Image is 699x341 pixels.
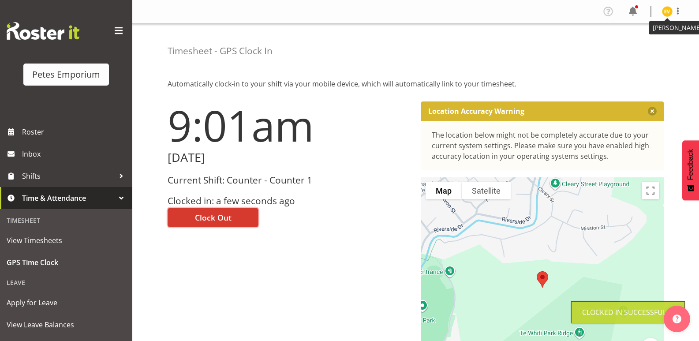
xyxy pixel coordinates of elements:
span: View Leave Balances [7,318,126,331]
span: Clock Out [195,212,232,223]
img: help-xxl-2.png [673,315,681,323]
button: Close message [648,107,657,116]
a: GPS Time Clock [2,251,130,274]
h4: Timesheet - GPS Clock In [168,46,273,56]
button: Toggle fullscreen view [642,182,659,199]
div: Timesheet [2,211,130,229]
div: Leave [2,274,130,292]
span: View Timesheets [7,234,126,247]
h3: Clocked in: a few seconds ago [168,196,411,206]
h2: [DATE] [168,151,411,165]
div: Clocked in Successfully [582,307,674,318]
p: Automatically clock-in to your shift via your mobile device, which will automatically link to you... [168,79,664,89]
a: View Leave Balances [2,314,130,336]
span: GPS Time Clock [7,256,126,269]
button: Clock Out [168,208,258,227]
a: View Timesheets [2,229,130,251]
p: Location Accuracy Warning [428,107,524,116]
div: Petes Emporium [32,68,100,81]
h1: 9:01am [168,101,411,149]
span: Feedback [687,149,695,180]
span: Roster [22,125,128,139]
a: Apply for Leave [2,292,130,314]
button: Show street map [426,182,462,199]
img: eva-vailini10223.jpg [662,6,673,17]
button: Show satellite imagery [462,182,511,199]
span: Apply for Leave [7,296,126,309]
h3: Current Shift: Counter - Counter 1 [168,175,411,185]
span: Shifts [22,169,115,183]
button: Feedback - Show survey [682,140,699,200]
div: The location below might not be completely accurate due to your current system settings. Please m... [432,130,654,161]
img: Rosterit website logo [7,22,79,40]
span: Inbox [22,147,128,161]
span: Time & Attendance [22,191,115,205]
